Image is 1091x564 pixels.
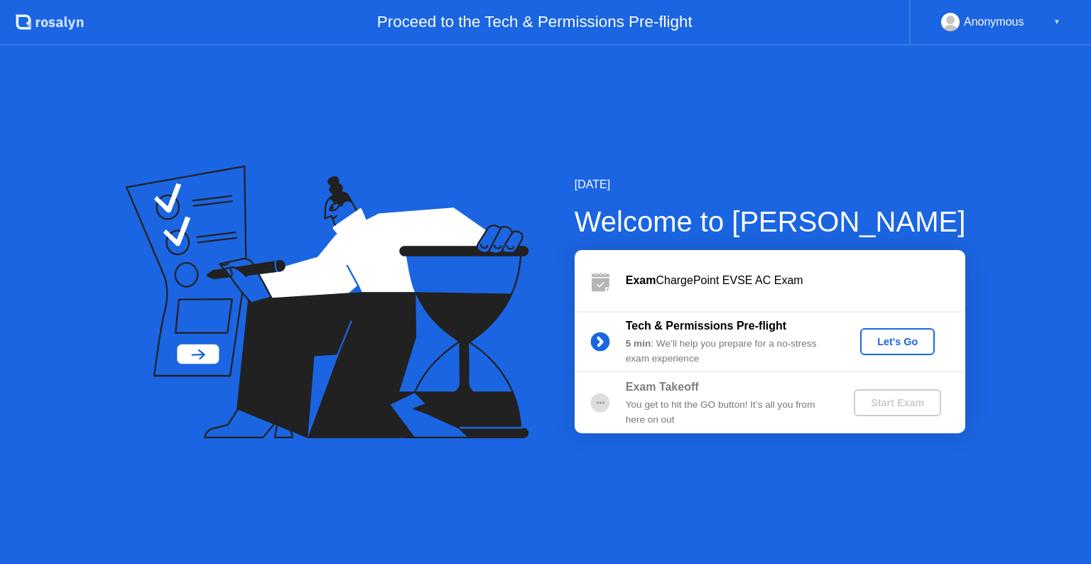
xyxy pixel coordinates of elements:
b: Tech & Permissions Pre-flight [626,320,786,332]
div: ChargePoint EVSE AC Exam [626,272,965,289]
div: Anonymous [964,13,1024,31]
b: Exam Takeoff [626,381,699,393]
b: 5 min [626,338,651,349]
div: : We’ll help you prepare for a no-stress exam experience [626,337,830,366]
div: Start Exam [859,397,935,408]
button: Let's Go [860,328,935,355]
div: Let's Go [866,336,929,347]
div: [DATE] [575,176,966,193]
button: Start Exam [854,389,941,416]
div: Welcome to [PERSON_NAME] [575,200,966,243]
div: ▼ [1053,13,1060,31]
div: You get to hit the GO button! It’s all you from here on out [626,398,830,427]
b: Exam [626,274,656,286]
